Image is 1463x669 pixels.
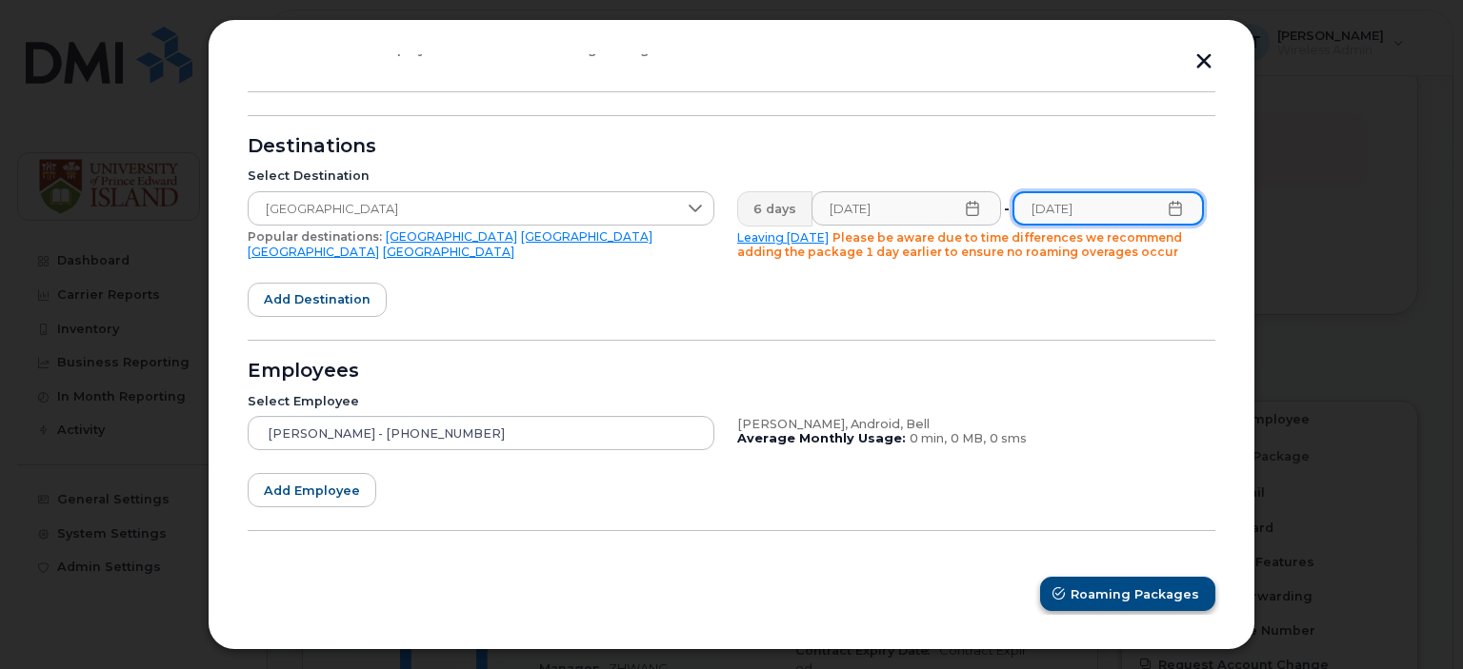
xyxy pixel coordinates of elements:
[264,482,360,500] span: Add employee
[248,245,379,259] a: [GEOGRAPHIC_DATA]
[951,431,986,445] span: 0 MB,
[737,431,906,445] b: Average Monthly Usage:
[1040,577,1215,611] button: Roaming Packages
[249,192,677,226] span: Bahamas
[1000,191,1013,226] div: -
[910,431,947,445] span: 0 min,
[248,364,1215,379] div: Employees
[248,139,1215,154] div: Destinations
[248,394,714,409] div: Select Employee
[737,230,1182,260] span: Please be aware due to time differences we recommend adding the package 1 day earlier to ensure n...
[737,230,829,245] a: Leaving [DATE]
[248,473,376,507] button: Add employee
[383,245,514,259] a: [GEOGRAPHIC_DATA]
[386,229,517,244] a: [GEOGRAPHIC_DATA]
[1012,191,1204,226] input: Please fill out this field
[248,168,714,184] div: Select Destination
[990,431,1027,445] span: 0 sms
[248,416,714,450] input: Search device
[264,290,371,308] span: Add destination
[521,229,652,244] a: [GEOGRAPHIC_DATA]
[737,417,1204,432] div: [PERSON_NAME], Android, Bell
[812,191,1001,226] input: Please fill out this field
[1071,585,1199,603] span: Roaming Packages
[248,229,382,244] span: Popular destinations:
[248,283,387,317] button: Add destination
